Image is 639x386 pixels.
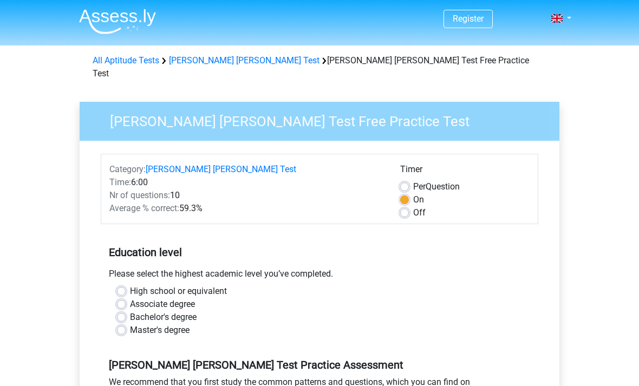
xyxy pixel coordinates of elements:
[97,109,551,130] h3: [PERSON_NAME] [PERSON_NAME] Test Free Practice Test
[109,203,179,213] span: Average % correct:
[413,206,426,219] label: Off
[101,267,538,285] div: Please select the highest academic level you’ve completed.
[130,311,197,324] label: Bachelor's degree
[130,298,195,311] label: Associate degree
[109,358,530,371] h5: [PERSON_NAME] [PERSON_NAME] Test Practice Assessment
[413,181,426,192] span: Per
[109,177,131,187] span: Time:
[101,189,392,202] div: 10
[88,54,551,80] div: [PERSON_NAME] [PERSON_NAME] Test Free Practice Test
[130,324,190,337] label: Master's degree
[146,164,296,174] a: [PERSON_NAME] [PERSON_NAME] Test
[109,190,170,200] span: Nr of questions:
[93,55,159,66] a: All Aptitude Tests
[109,241,530,263] h5: Education level
[109,164,146,174] span: Category:
[79,9,156,34] img: Assessly
[130,285,227,298] label: High school or equivalent
[413,193,424,206] label: On
[101,202,392,215] div: 59.3%
[453,14,484,24] a: Register
[169,55,319,66] a: [PERSON_NAME] [PERSON_NAME] Test
[101,176,392,189] div: 6:00
[413,180,460,193] label: Question
[400,163,530,180] div: Timer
